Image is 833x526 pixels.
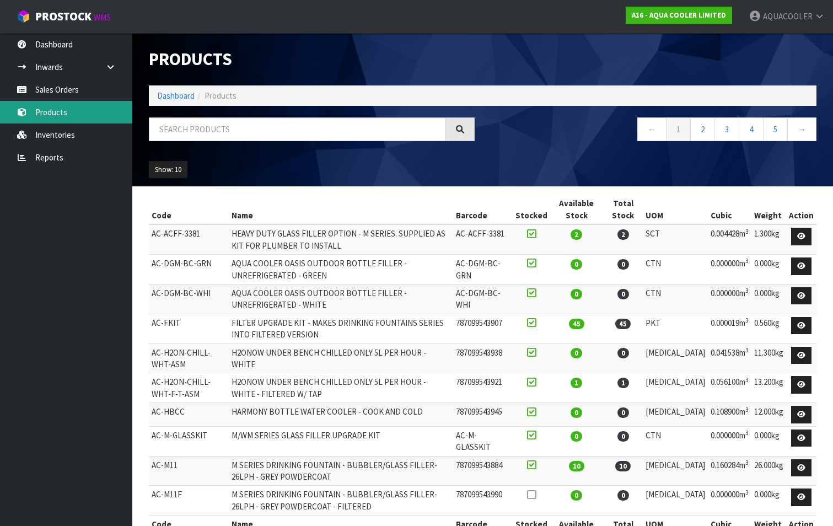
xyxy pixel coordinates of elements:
td: H2ONOW UNDER BENCH CHILLED ONLY 5L PER HOUR - WHITE - FILTERED W/ TAP [229,373,454,403]
td: 26.000kg [751,456,786,486]
span: 0 [617,431,629,442]
td: 0.000019m [708,314,751,343]
sup: 3 [745,257,749,265]
td: 0.000kg [751,486,786,516]
strong: A16 - AQUA COOLER LIMITED [632,10,726,20]
td: 0.108900m [708,403,751,427]
td: 12.000kg [751,403,786,427]
td: HARMONY BOTTLE WATER COOLER - COOK AND COLD [229,403,454,427]
span: 2 [571,229,582,240]
th: Code [149,195,229,224]
th: Total Stock [603,195,643,224]
span: 10 [569,461,584,471]
td: 0.000000m [708,284,751,314]
a: 3 [714,117,739,141]
td: 0.000kg [751,255,786,285]
span: 0 [571,490,582,501]
span: 1 [617,378,629,388]
sup: 3 [745,459,749,466]
a: Dashboard [157,90,195,101]
td: [MEDICAL_DATA] [643,403,708,427]
td: 13.200kg [751,373,786,403]
td: 0.000000m [708,255,751,285]
td: FILTER UPGRADE KIT - MAKES DRINKING FOUNTAINS SERIES INTO FILTERED VERSION [229,314,454,343]
td: 0.560kg [751,314,786,343]
td: CTN [643,426,708,456]
sup: 3 [745,406,749,414]
td: [MEDICAL_DATA] [643,373,708,403]
td: AC-H2ON-CHILL-WHT-F-T-ASM [149,373,229,403]
td: SCT [643,224,708,254]
span: AQUACOOLER [763,11,813,22]
small: WMS [94,12,111,23]
a: 2 [690,117,715,141]
span: 0 [571,289,582,299]
span: 0 [617,407,629,418]
td: AC-ACFF-3381 [453,224,513,254]
td: 0.041538m [708,343,751,373]
a: 5 [763,117,788,141]
span: 0 [617,490,629,501]
span: ProStock [35,9,92,24]
td: AC-DGM-BC-WHI [453,284,513,314]
td: [MEDICAL_DATA] [643,486,708,516]
td: 1.300kg [751,224,786,254]
sup: 3 [745,489,749,496]
th: Action [786,195,816,224]
td: AC-ACFF-3381 [149,224,229,254]
td: H2ONOW UNDER BENCH CHILLED ONLY 5L PER HOUR - WHITE [229,343,454,373]
span: 10 [615,461,631,471]
span: 45 [615,319,631,329]
td: M SERIES DRINKING FOUNTAIN - BUBBLER/GLASS FILLER- 26LPH - GREY POWDERCOAT - FILTERED [229,486,454,516]
sup: 3 [745,228,749,235]
td: AC-M-GLASSKIT [453,426,513,456]
span: 2 [617,229,629,240]
td: 11.300kg [751,343,786,373]
td: HEAVY DUTY GLASS FILLER OPTION - M SERIES. SUPPLIED AS KIT FOR PLUMBER TO INSTALL [229,224,454,254]
th: Available Stock [550,195,603,224]
td: 0.160284m [708,456,751,486]
td: AC-FKIT [149,314,229,343]
td: AQUA COOLER OASIS OUTDOOR BOTTLE FILLER - UNREFRIGERATED - WHITE [229,284,454,314]
td: [MEDICAL_DATA] [643,343,708,373]
a: 4 [739,117,764,141]
td: PKT [643,314,708,343]
td: 787099543921 [453,373,513,403]
span: 0 [571,407,582,418]
td: [MEDICAL_DATA] [643,456,708,486]
td: AC-DGM-BC-WHI [149,284,229,314]
span: 0 [571,431,582,442]
th: Name [229,195,454,224]
td: M/WM SERIES GLASS FILLER UPGRADE KIT [229,426,454,456]
td: CTN [643,255,708,285]
td: 0.000kg [751,284,786,314]
td: CTN [643,284,708,314]
td: AQUA COOLER OASIS OUTDOOR BOTTLE FILLER - UNREFRIGERATED - GREEN [229,255,454,285]
span: 0 [617,259,629,270]
sup: 3 [745,346,749,354]
a: ← [637,117,667,141]
a: 1 [666,117,691,141]
th: UOM [643,195,708,224]
td: 0.056100m [708,373,751,403]
nav: Page navigation [491,117,817,144]
td: 0.000000m [708,486,751,516]
td: 787099543938 [453,343,513,373]
button: Show: 10 [149,161,187,179]
td: 787099543945 [453,403,513,427]
td: M SERIES DRINKING FOUNTAIN - BUBBLER/GLASS FILLER- 26LPH - GREY POWDERCOAT [229,456,454,486]
td: AC-M11 [149,456,229,486]
th: Stocked [513,195,550,224]
span: 0 [617,289,629,299]
th: Weight [751,195,786,224]
th: Barcode [453,195,513,224]
span: 0 [617,348,629,358]
td: 0.000000m [708,426,751,456]
img: cube-alt.png [17,9,30,23]
td: 0.000kg [751,426,786,456]
td: AC-M11F [149,486,229,516]
span: 0 [571,259,582,270]
sup: 3 [745,287,749,294]
td: 787099543884 [453,456,513,486]
h1: Products [149,50,475,69]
